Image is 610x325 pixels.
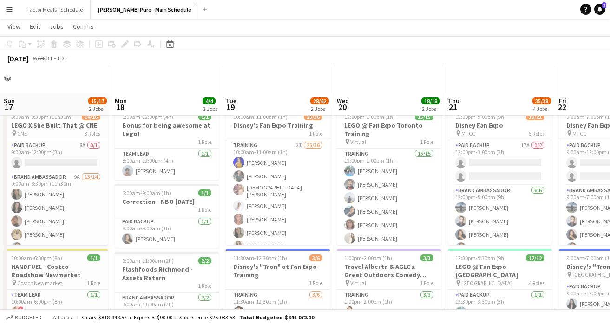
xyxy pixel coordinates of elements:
[4,140,108,172] app-card-role: Paid Backup8A0/19:00am-12:00pm (3h)
[85,130,100,137] span: 3 Roles
[4,262,108,279] h3: HANDFUEL - Costco Roadshow Newmarket
[309,130,322,137] span: 1 Role
[81,314,314,321] div: Salary $818 948.57 + Expenses $90.00 + Subsistence $25 033.53 =
[350,279,366,286] span: Virtual
[226,121,330,130] h3: Disney's Fan Expo Training
[461,279,512,286] span: [GEOGRAPHIC_DATA]
[88,97,107,104] span: 15/17
[4,121,108,130] h3: LEGO X She Built That @ CNE
[304,113,322,120] span: 25/36
[82,113,100,120] span: 14/16
[89,105,106,112] div: 2 Jobs
[461,130,475,137] span: MTCC
[7,22,20,31] span: View
[420,138,433,145] span: 1 Role
[344,254,392,261] span: 1:00pm-2:00pm (1h)
[69,20,98,32] a: Comms
[337,108,441,245] app-job-card: 12:00pm-1:00pm (1h)15/15LEGO @ Fan Expo Toronto Training Virtual1 RoleTraining15/1512:00pm-1:00pm...
[198,282,211,289] span: 1 Role
[448,140,552,185] app-card-role: Paid Backup17A0/212:00pm-3:00pm (3h)
[115,108,219,180] app-job-card: 8:00am-12:00pm (4h)1/1Bonus for being awesome at Lego!1 RoleTeam Lead1/18:00am-12:00pm (4h)[PERSO...
[310,97,329,104] span: 28/42
[115,149,219,180] app-card-role: Team Lead1/18:00am-12:00pm (4h)[PERSON_NAME]
[337,121,441,138] h3: LEGO @ Fan Expo Toronto Training
[233,113,288,120] span: 10:00am-11:00am (1h)
[26,20,44,32] a: Edit
[203,97,216,104] span: 4/4
[122,189,171,196] span: 8:00am-9:00am (1h)
[350,138,366,145] span: Virtual
[226,108,330,245] app-job-card: 10:00am-11:00am (1h)25/36Disney's Fan Expo Training1 RoleTraining2I25/3610:00am-11:00am (1h)[PERS...
[448,108,552,245] app-job-card: 12:00pm-9:00pm (9h)19/21Disney Fan Expo MTCC5 RolesPaid Backup17A0/212:00pm-3:00pm (3h) Brand Amb...
[455,113,506,120] span: 12:00pm-9:00pm (9h)
[51,314,73,321] span: All jobs
[2,102,15,112] span: 17
[73,22,94,31] span: Comms
[58,55,67,62] div: EDT
[448,290,552,321] app-card-role: Paid Backup1/112:30pm-3:30pm (3h)[PERSON_NAME]
[5,312,43,323] button: Budgeted
[455,254,506,261] span: 12:30pm-9:30pm (9h)
[335,102,349,112] span: 20
[115,97,127,105] span: Mon
[226,262,330,279] h3: Disney's "Tron" at Fan Expo Training
[448,97,459,105] span: Thu
[17,130,27,137] span: CNE
[421,97,440,104] span: 18/18
[337,97,349,105] span: Wed
[17,279,62,286] span: Costco Newmarket
[4,97,15,105] span: Sun
[198,138,211,145] span: 1 Role
[46,20,67,32] a: Jobs
[532,97,551,104] span: 35/38
[87,279,100,286] span: 1 Role
[4,108,108,245] app-job-card: 9:00am-8:30pm (11h30m)14/16LEGO X She Built That @ CNE CNE3 RolesPaid Backup8A0/19:00am-12:00pm (...
[594,4,605,15] a: 2
[526,254,544,261] span: 12/12
[448,262,552,279] h3: LEGO @ Fan Expo [GEOGRAPHIC_DATA]
[311,105,328,112] div: 2 Jobs
[422,105,439,112] div: 2 Jobs
[309,279,322,286] span: 1 Role
[224,102,236,112] span: 19
[337,262,441,279] h3: Travel Alberta & AGLC x Great Outdoors Comedy Festival Training
[4,20,24,32] a: View
[115,184,219,248] app-job-card: 8:00am-9:00am (1h)1/1Correction - NBO [DATE]1 RolePaid Backup1/18:00am-9:00am (1h)[PERSON_NAME]
[11,113,73,120] span: 9:00am-8:30pm (11h30m)
[19,0,91,19] button: Factor Meals - Schedule
[572,130,586,137] span: MTCC
[115,265,219,282] h3: Flashfoods Richmond - Assets Return
[233,254,287,261] span: 11:30am-12:30pm (1h)
[87,254,100,261] span: 1/1
[4,249,108,321] app-job-card: 10:00am-6:00pm (8h)1/1HANDFUEL - Costco Roadshow Newmarket Costco Newmarket1 RoleTeam Lead1/110:0...
[526,113,544,120] span: 19/21
[448,121,552,130] h3: Disney Fan Expo
[240,314,314,321] span: Total Budgeted $844 072.10
[558,102,566,112] span: 22
[50,22,64,31] span: Jobs
[122,257,174,264] span: 9:00am-11:00am (2h)
[30,22,40,31] span: Edit
[446,102,459,112] span: 21
[448,185,552,284] app-card-role: Brand Ambassador6/612:00pm-9:00pm (9h)[PERSON_NAME][PERSON_NAME][PERSON_NAME][PERSON_NAME]
[198,257,211,264] span: 2/2
[115,197,219,206] h3: Correction - NBO [DATE]
[226,97,236,105] span: Tue
[420,279,433,286] span: 1 Role
[529,130,544,137] span: 5 Roles
[559,97,566,105] span: Fri
[198,206,211,213] span: 1 Role
[18,306,24,312] span: !
[115,216,219,248] app-card-role: Paid Backup1/18:00am-9:00am (1h)[PERSON_NAME]
[198,189,211,196] span: 1/1
[198,113,211,120] span: 1/1
[602,2,606,8] span: 2
[31,55,54,62] span: Week 34
[344,113,395,120] span: 12:00pm-1:00pm (1h)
